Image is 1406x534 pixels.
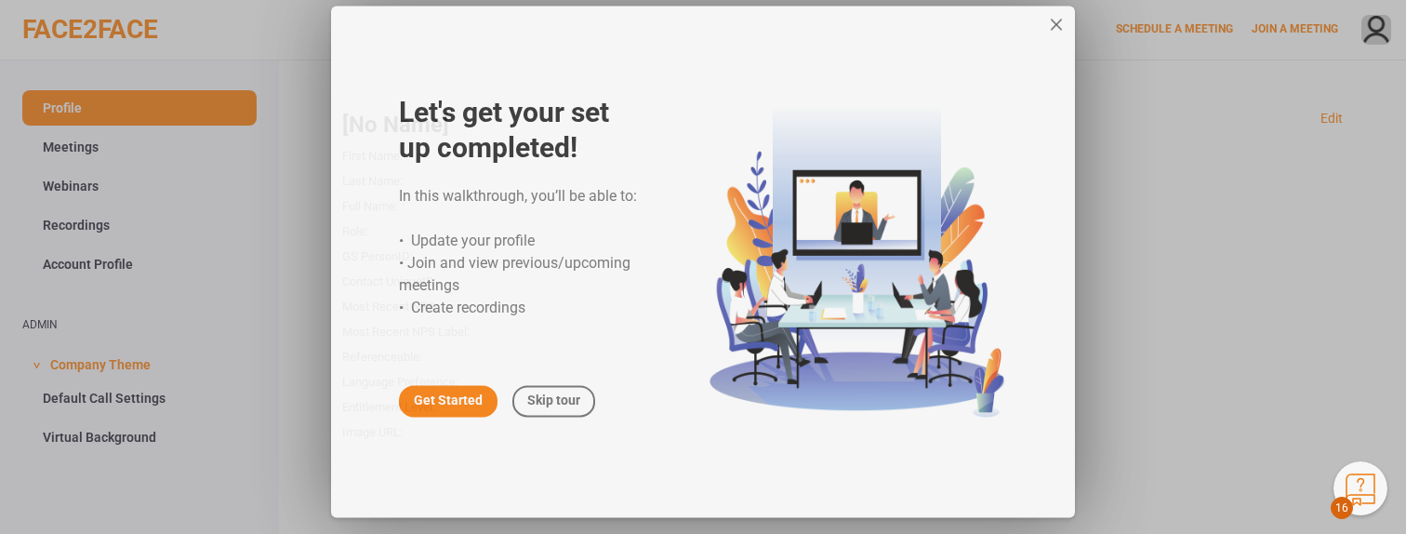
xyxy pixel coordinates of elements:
[399,391,497,422] div: Get Started
[7,7,272,25] div: ∑aåāБδ ⷺ
[1333,461,1387,515] button: Knowledge Center Bot, also known as KC Bot is an onboarding assistant that allows you to see the ...
[7,25,272,43] div: ∑aåāБδ ⷺ
[399,101,609,169] span: Let's get your set up completed!
[696,92,1017,443] img: 529f8e19-6579-4d44-ac2b-6317457d1a0c.png
[1047,20,1066,39] div: close
[1331,497,1353,519] span: 16
[512,391,595,422] div: Skip tour
[398,11,638,523] td: In this walkthrough, you’ll be able to: • Update your profile • Join and view previous/upcoming m...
